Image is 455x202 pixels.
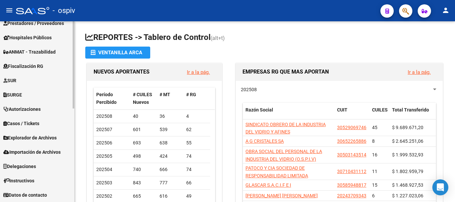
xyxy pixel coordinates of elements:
datatable-header-cell: # RG [184,88,210,109]
span: Hospitales Públicos [3,34,52,41]
span: 30710431112 [337,169,366,174]
button: Ventanilla ARCA [85,47,150,59]
datatable-header-cell: Período Percibido [94,88,130,109]
span: 202504 [96,167,112,172]
span: EMPRESAS RG QUE MAS APORTAN [242,69,329,75]
div: 740 [133,166,154,173]
div: 777 [160,179,181,187]
a: Ir a la pág. [187,69,210,75]
span: 30585948817 [337,182,366,188]
div: 66 [186,179,208,187]
span: A G CRISTALES SA [245,138,284,144]
div: 55 [186,139,208,147]
span: Prestadores / Proveedores [3,20,64,27]
span: 30529069746 [337,125,366,130]
span: Datos de contacto [3,191,47,199]
span: 202507 [96,127,112,132]
span: # MT [160,92,170,97]
span: NUEVOS APORTANTES [94,69,150,75]
span: [PERSON_NAME] [PERSON_NAME] [245,193,318,198]
span: 8 [372,138,375,144]
div: 601 [133,126,154,133]
span: 15 [372,182,377,188]
span: CUIT [337,107,347,112]
span: Autorizaciones [3,105,41,113]
h1: REPORTES -> Tablero de Control [85,32,444,44]
span: Fiscalización RG [3,63,43,70]
span: 45 [372,125,377,130]
div: 665 [133,192,154,200]
div: 36 [160,112,181,120]
span: 11 [372,169,377,174]
datatable-header-cell: Total Transferido [389,103,436,125]
span: # RG [186,92,196,97]
div: 843 [133,179,154,187]
div: 666 [160,166,181,173]
span: Instructivos [3,177,34,184]
span: Razón Social [245,107,273,112]
div: 4 [186,112,208,120]
datatable-header-cell: Razón Social [243,103,334,125]
span: $ 1.802.959,79 [392,169,423,174]
span: (alt+t) [211,35,225,41]
div: 62 [186,126,208,133]
span: 30652265886 [337,138,366,144]
span: 202508 [241,87,257,92]
datatable-header-cell: # CUILES Nuevos [130,88,157,109]
span: $ 1.468.927,53 [392,182,423,188]
span: Explorador de Archivos [3,134,57,141]
span: - ospiv [53,3,75,18]
mat-icon: person [442,6,450,14]
span: SUR [3,77,16,84]
span: Casos / Tickets [3,120,39,127]
div: 49 [186,192,208,200]
span: 202505 [96,153,112,159]
div: 539 [160,126,181,133]
a: Ir a la pág. [408,69,431,75]
span: PATOCO Y CIA SOCIEDAD DE RESPONSABILIDAD LIMITADA [245,165,308,178]
div: Open Intercom Messenger [432,179,448,195]
span: 20243709343 [337,193,366,198]
datatable-header-cell: CUILES [369,103,389,125]
div: 638 [160,139,181,147]
span: 30503143514 [337,152,366,157]
span: OBRA SOCIAL DEL PERSONAL DE LA INDUSTRIA DEL VIDRIO (O.S.P.I.V) [245,149,322,162]
span: Total Transferido [392,107,429,112]
span: 202502 [96,193,112,199]
div: 74 [186,152,208,160]
span: SURGE [3,91,22,99]
span: 6 [372,193,375,198]
div: 693 [133,139,154,147]
button: Ir a la pág. [182,66,215,78]
span: 202508 [96,113,112,119]
span: ANMAT - Trazabilidad [3,48,56,56]
datatable-header-cell: # MT [157,88,184,109]
span: $ 9.689.671,20 [392,125,423,130]
span: CUILES [372,107,388,112]
span: $ 1.227.023,06 [392,193,423,198]
span: SINDICATO OBRERO DE LA INDUSTRIA DEL VIDRIO Y AFINES [245,122,326,135]
span: 202506 [96,140,112,145]
span: Período Percibido [96,92,117,105]
div: 74 [186,166,208,173]
span: $ 1.999.532,93 [392,152,423,157]
div: 40 [133,112,154,120]
span: # CUILES Nuevos [133,92,152,105]
div: 424 [160,152,181,160]
span: 202503 [96,180,112,185]
span: Importación de Archivos [3,148,61,156]
button: Ir a la pág. [402,66,436,78]
span: GLASCAR S.A.C.I.F E I [245,182,291,188]
span: Delegaciones [3,163,36,170]
mat-icon: menu [5,6,13,14]
div: 498 [133,152,154,160]
span: 16 [372,152,377,157]
span: $ 2.645.251,06 [392,138,423,144]
div: 616 [160,192,181,200]
datatable-header-cell: CUIT [334,103,369,125]
div: Ventanilla ARCA [91,47,145,59]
